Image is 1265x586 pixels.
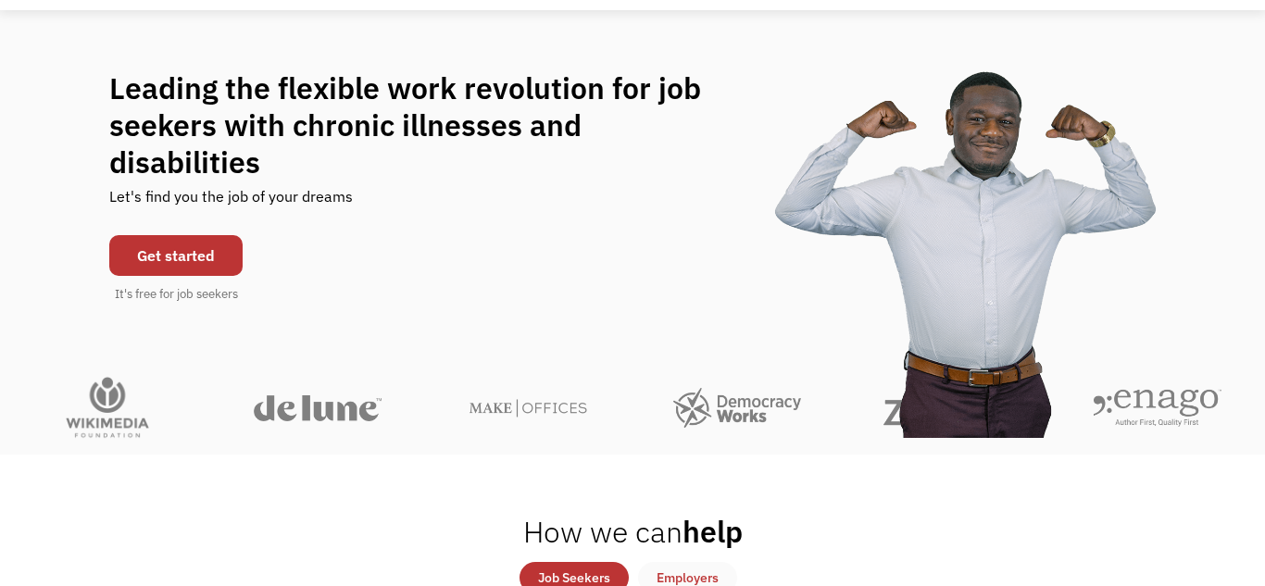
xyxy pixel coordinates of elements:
h1: Leading the flexible work revolution for job seekers with chronic illnesses and disabilities [109,69,737,181]
div: It's free for job seekers [115,285,238,304]
h2: help [523,513,743,550]
div: Let's find you the job of your dreams [109,181,353,226]
span: How we can [523,512,683,551]
a: Get started [109,235,243,276]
